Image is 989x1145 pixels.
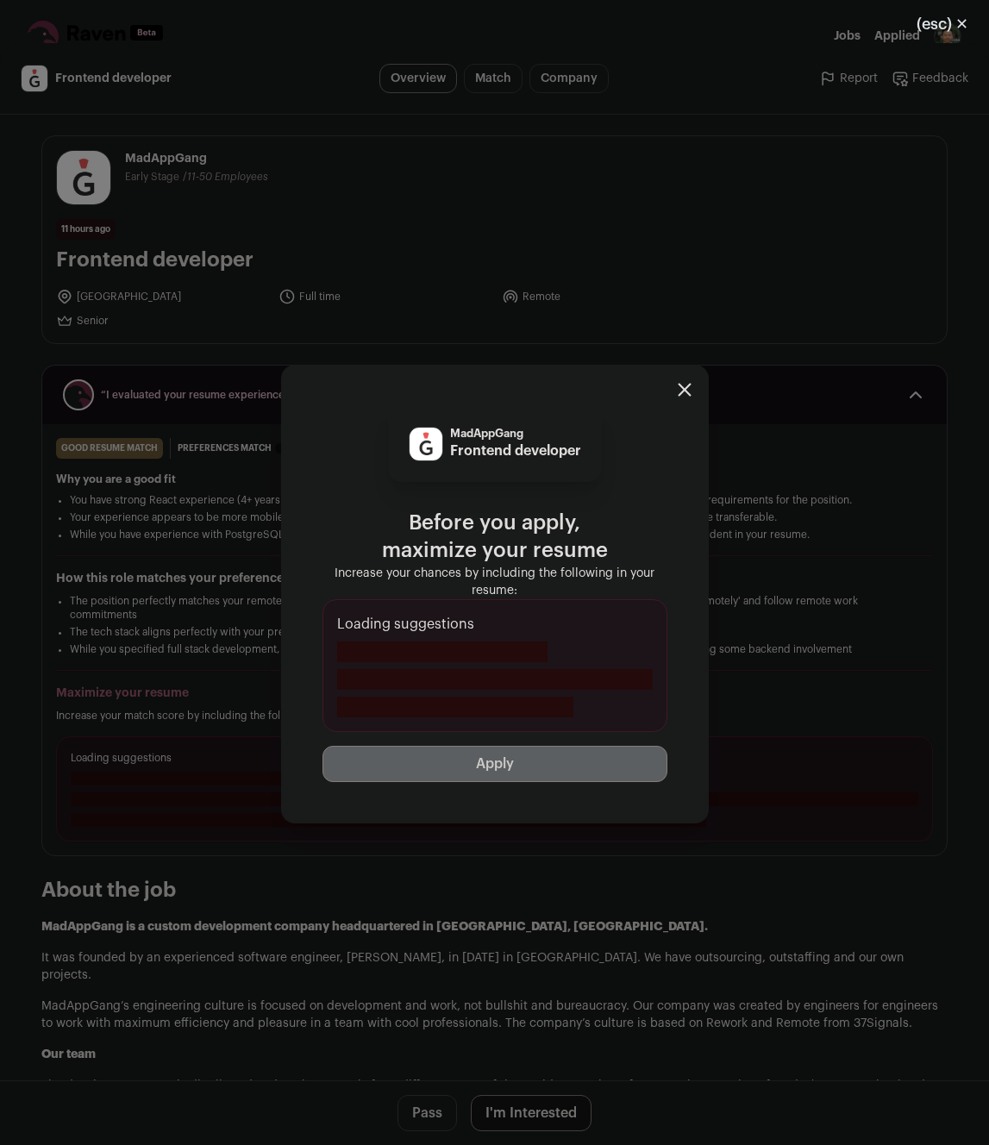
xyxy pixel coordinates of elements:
button: Close modal [896,5,989,43]
p: Increase your chances by including the following in your resume: [322,565,667,599]
p: Frontend developer [450,441,581,461]
img: 3df56b0ec1ba70be1e358b6e3b4f276be1ac9f148783f8064452fd503be3e3f3.jpg [410,428,442,460]
div: Loading suggestions [322,599,667,732]
p: MadAppGang [450,427,581,441]
p: Before you apply, maximize your resume [322,510,667,565]
button: Close modal [678,383,692,397]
